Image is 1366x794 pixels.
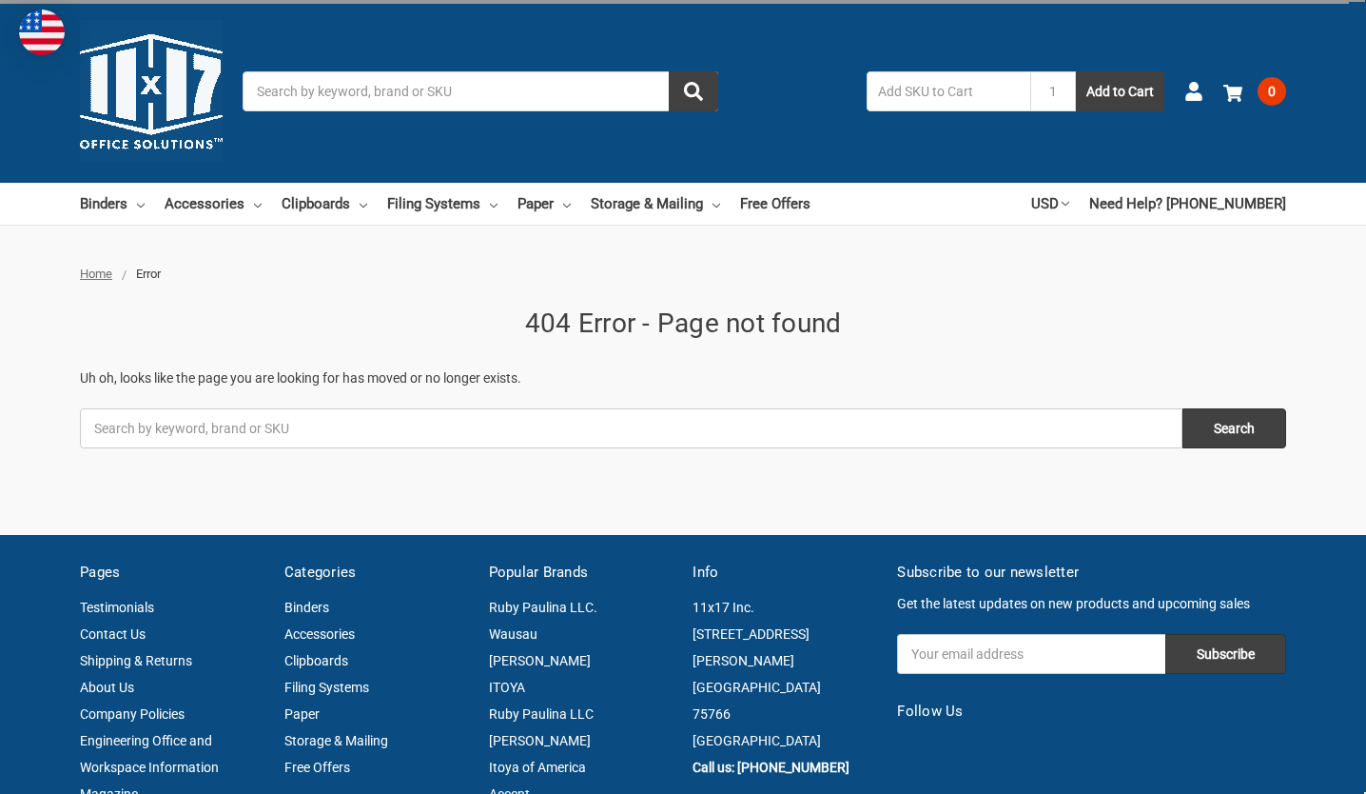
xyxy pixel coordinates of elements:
[1076,71,1164,111] button: Add to Cart
[284,562,469,584] h5: Categories
[693,760,849,775] a: Call us: [PHONE_NUMBER]
[282,183,367,225] a: Clipboards
[80,304,1286,344] h1: 404 Error - Page not found
[80,680,134,695] a: About Us
[80,267,112,281] a: Home
[80,368,1286,388] p: Uh oh, looks like the page you are looking for has moved or no longer exists.
[489,600,597,615] a: Ruby Paulina LLC.
[80,562,264,584] h5: Pages
[897,562,1286,584] h5: Subscribe to our newsletter
[1089,183,1286,225] a: Need Help? [PHONE_NUMBER]
[80,408,1182,448] input: Search by keyword, brand or SKU
[80,600,154,615] a: Testimonials
[1223,67,1286,116] a: 0
[740,183,810,225] a: Free Offers
[165,183,262,225] a: Accessories
[591,183,720,225] a: Storage & Mailing
[897,634,1165,674] input: Your email address
[80,706,185,722] a: Company Policies
[489,706,594,722] a: Ruby Paulina LLC
[867,71,1030,111] input: Add SKU to Cart
[387,183,498,225] a: Filing Systems
[517,183,571,225] a: Paper
[1182,408,1286,448] input: Search
[80,183,145,225] a: Binders
[80,626,146,642] a: Contact Us
[136,267,161,281] span: Error
[1031,183,1069,225] a: USD
[284,760,350,775] a: Free Offers
[489,562,673,584] h5: Popular Brands
[80,20,223,163] img: 11x17.com
[489,733,591,748] a: [PERSON_NAME]
[284,653,348,668] a: Clipboards
[693,562,877,584] h5: Info
[489,760,586,775] a: Itoya of America
[80,653,192,668] a: Shipping & Returns
[489,680,525,695] a: ITOYA
[284,680,369,695] a: Filing Systems
[284,706,320,722] a: Paper
[1258,77,1286,106] span: 0
[489,626,537,642] a: Wausau
[897,594,1286,614] p: Get the latest updates on new products and upcoming sales
[243,71,718,111] input: Search by keyword, brand or SKU
[19,10,65,55] img: duty and tax information for United States
[284,733,388,748] a: Storage & Mailing
[284,626,355,642] a: Accessories
[284,600,329,615] a: Binders
[1165,634,1286,674] input: Subscribe
[489,653,591,668] a: [PERSON_NAME]
[897,701,1286,723] h5: Follow Us
[693,594,877,754] address: 11x17 Inc. [STREET_ADDRESS][PERSON_NAME] [GEOGRAPHIC_DATA] 75766 [GEOGRAPHIC_DATA]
